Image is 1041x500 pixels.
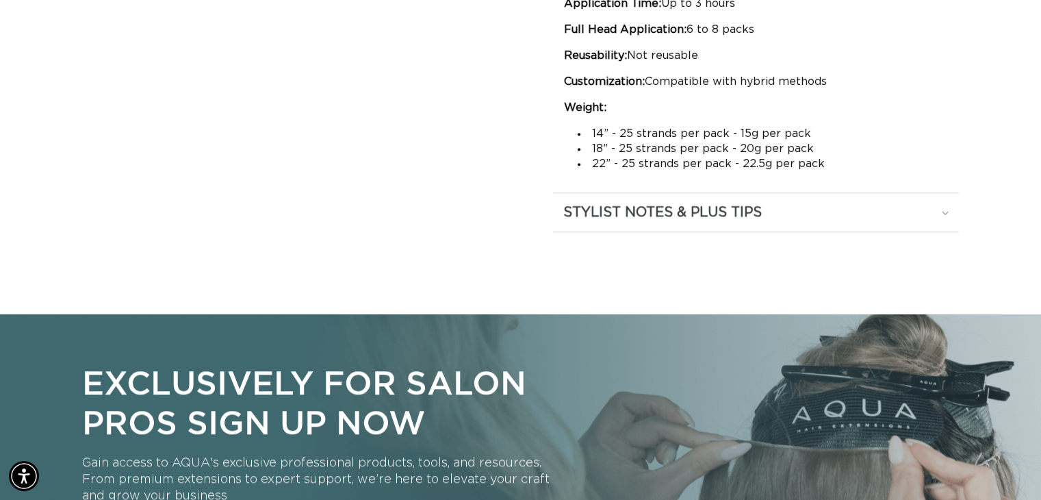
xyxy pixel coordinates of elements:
[973,434,1041,500] iframe: Chat Widget
[9,461,39,491] div: Accessibility Menu
[564,24,686,35] strong: Full Head Application:
[564,102,606,113] strong: Weight:
[564,50,627,61] strong: Reusability:
[564,76,645,87] strong: Customization:
[578,126,948,141] li: 14” - 25 strands per pack - 15g per pack
[82,362,553,441] p: Exclusively for Salon Pros Sign Up Now
[564,48,948,63] p: Not reusable
[553,193,959,232] summary: STYLIST NOTES & PLUS TIPS
[564,74,948,89] p: Compatible with hybrid methods
[578,141,948,156] li: 18” - 25 strands per pack - 20g per pack
[578,156,948,171] li: 22” - 25 strands per pack - 22.5g per pack
[563,203,762,221] h2: STYLIST NOTES & PLUS TIPS
[564,22,948,37] p: 6 to 8 packs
